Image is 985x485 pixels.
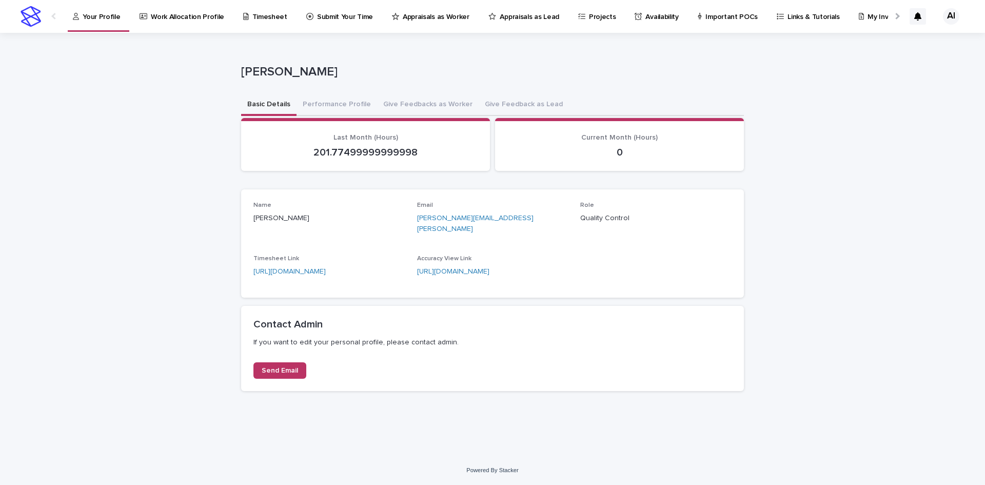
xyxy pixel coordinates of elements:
[466,467,518,473] a: Powered By Stacker
[253,256,299,262] span: Timesheet Link
[241,94,297,116] button: Basic Details
[241,65,740,80] p: [PERSON_NAME]
[253,146,478,159] p: 201.77499999999998
[253,268,326,275] a: [URL][DOMAIN_NAME]
[417,268,489,275] a: [URL][DOMAIN_NAME]
[479,94,569,116] button: Give Feedback as Lead
[580,202,594,208] span: Role
[333,134,398,141] span: Last Month (Hours)
[580,213,732,224] p: Quality Control
[21,6,41,27] img: stacker-logo-s-only.png
[507,146,732,159] p: 0
[253,213,405,224] p: [PERSON_NAME]
[253,318,732,331] h2: Contact Admin
[417,202,433,208] span: Email
[377,94,479,116] button: Give Feedbacks as Worker
[417,256,471,262] span: Accuracy View Link
[253,202,271,208] span: Name
[297,94,377,116] button: Performance Profile
[253,338,732,347] p: If you want to edit your personal profile, please contact admin.
[581,134,658,141] span: Current Month (Hours)
[943,8,959,25] div: AI
[417,215,534,232] a: [PERSON_NAME][EMAIL_ADDRESS][PERSON_NAME]
[262,367,298,374] span: Send Email
[253,362,306,379] a: Send Email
